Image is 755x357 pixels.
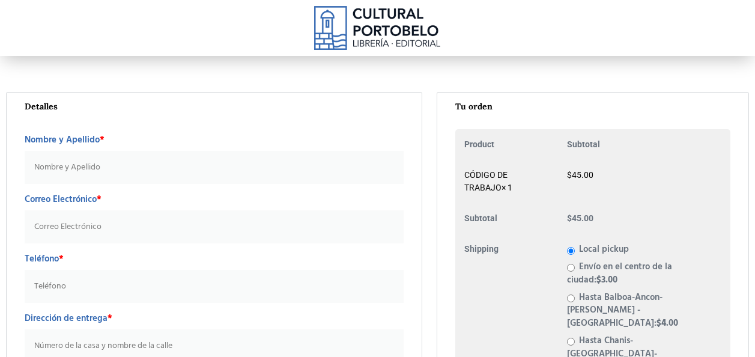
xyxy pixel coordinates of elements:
[25,131,404,149] label: Nombre y Apellido
[100,133,105,147] abbr: required
[25,151,404,184] input: Nombre y Apellido
[455,102,730,111] h3: Tu orden
[108,311,112,326] abbr: required
[25,250,404,268] label: Teléfono
[59,252,64,266] abbr: required
[25,310,404,328] label: Dirección de entrega
[25,102,404,111] h3: Detalles
[25,191,404,209] label: Correo Electrónico
[25,270,404,303] input: Teléfono
[25,210,404,243] input: Correo Electrónico
[97,192,102,207] abbr: required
